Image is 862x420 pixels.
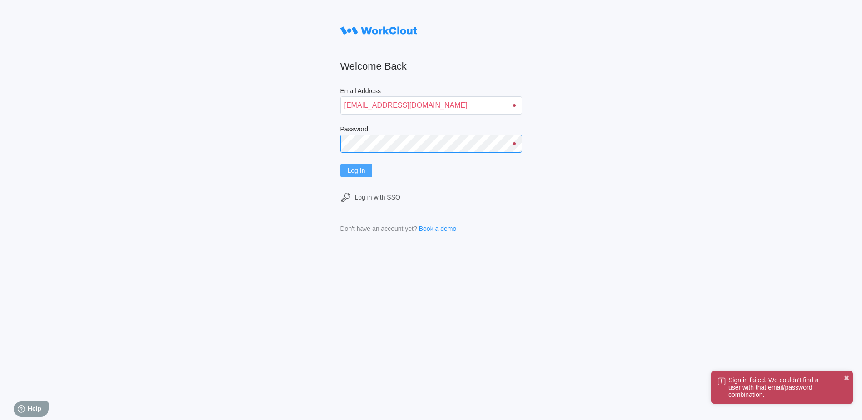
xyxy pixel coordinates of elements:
[340,96,522,115] input: Enter your email
[844,375,849,382] button: close
[728,376,825,398] div: Sign in failed. We couldn't find a user with that email/password combination.
[340,164,373,177] button: Log In
[340,192,522,203] a: Log in with SSO
[340,60,522,73] h2: Welcome Back
[419,225,457,232] a: Book a demo
[340,225,417,232] div: Don't have an account yet?
[340,125,522,135] label: Password
[348,167,365,174] span: Log In
[340,87,522,96] label: Email Address
[355,194,400,201] div: Log in with SSO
